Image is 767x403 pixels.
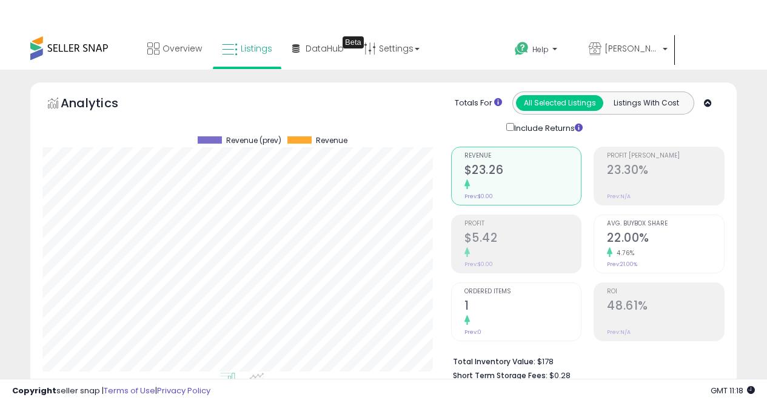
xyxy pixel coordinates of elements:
[497,121,597,135] div: Include Returns
[104,385,155,396] a: Terms of Use
[464,261,493,268] small: Prev: $0.00
[453,370,548,381] b: Short Term Storage Fees:
[453,356,535,367] b: Total Inventory Value:
[12,385,56,396] strong: Copyright
[241,42,272,55] span: Listings
[464,288,581,295] span: Ordered Items
[464,299,581,315] h2: 1
[355,30,429,67] a: Settings
[455,98,502,109] div: Totals For
[162,42,202,55] span: Overview
[514,41,529,56] i: Get Help
[607,221,724,227] span: Avg. Buybox Share
[580,30,677,70] a: [PERSON_NAME] Online Stores
[464,231,581,247] h2: $5.42
[603,95,690,111] button: Listings With Cost
[316,136,347,145] span: Revenue
[283,30,353,67] a: DataHub
[607,288,724,295] span: ROI
[605,42,659,55] span: [PERSON_NAME] Online Stores
[213,30,281,67] a: Listings
[607,328,631,336] small: Prev: N/A
[607,261,637,268] small: Prev: 21.00%
[61,95,142,115] h5: Analytics
[607,153,724,159] span: Profit [PERSON_NAME]
[711,385,755,396] span: 2025-10-12 11:18 GMT
[464,153,581,159] span: Revenue
[464,163,581,179] h2: $23.26
[453,353,715,368] li: $178
[607,231,724,247] h2: 22.00%
[532,44,549,55] span: Help
[464,221,581,227] span: Profit
[157,385,210,396] a: Privacy Policy
[464,193,493,200] small: Prev: $0.00
[226,136,281,145] span: Revenue (prev)
[138,30,211,67] a: Overview
[612,248,635,258] small: 4.76%
[549,370,571,381] span: $0.28
[343,36,364,48] div: Tooltip anchor
[12,385,210,397] div: seller snap | |
[607,193,631,200] small: Prev: N/A
[464,328,481,336] small: Prev: 0
[607,163,724,179] h2: 23.30%
[516,95,603,111] button: All Selected Listings
[306,42,344,55] span: DataHub
[607,299,724,315] h2: 48.61%
[505,32,578,70] a: Help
